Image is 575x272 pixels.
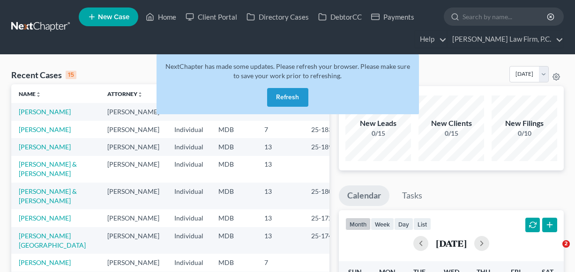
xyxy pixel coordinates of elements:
[19,125,71,133] a: [PERSON_NAME]
[492,129,557,138] div: 0/10
[181,8,242,25] a: Client Portal
[257,227,304,254] td: 13
[19,108,71,116] a: [PERSON_NAME]
[19,90,41,97] a: Nameunfold_more
[257,183,304,209] td: 13
[211,138,257,155] td: MDB
[19,232,86,249] a: [PERSON_NAME][GEOGRAPHIC_DATA]
[304,209,349,227] td: 25-17230
[100,121,167,138] td: [PERSON_NAME]
[304,227,349,254] td: 25-17425
[492,118,557,129] div: New Filings
[366,8,419,25] a: Payments
[562,240,570,248] span: 2
[11,69,76,81] div: Recent Cases
[167,156,211,183] td: Individual
[345,218,371,230] button: month
[165,62,410,80] span: NextChapter has made some updates. Please refresh your browser. Please make sure to save your wor...
[211,121,257,138] td: MDB
[19,258,71,266] a: [PERSON_NAME]
[211,209,257,227] td: MDB
[19,143,71,151] a: [PERSON_NAME]
[211,156,257,183] td: MDB
[371,218,394,230] button: week
[415,31,447,48] a: Help
[100,183,167,209] td: [PERSON_NAME]
[257,156,304,183] td: 13
[100,103,167,120] td: [PERSON_NAME]
[394,185,431,206] a: Tasks
[267,88,308,107] button: Refresh
[137,92,143,97] i: unfold_more
[304,121,349,138] td: 25-18336
[167,121,211,138] td: Individual
[98,14,129,21] span: New Case
[304,138,349,155] td: 25-18940
[167,254,211,271] td: Individual
[257,254,304,271] td: 7
[257,138,304,155] td: 13
[19,187,77,205] a: [PERSON_NAME] & [PERSON_NAME]
[418,118,484,129] div: New Clients
[167,183,211,209] td: Individual
[257,209,304,227] td: 13
[418,129,484,138] div: 0/15
[100,227,167,254] td: [PERSON_NAME]
[36,92,41,97] i: unfold_more
[141,8,181,25] a: Home
[394,218,413,230] button: day
[167,138,211,155] td: Individual
[211,227,257,254] td: MDB
[19,160,77,177] a: [PERSON_NAME] & [PERSON_NAME]
[167,227,211,254] td: Individual
[436,238,467,248] h2: [DATE]
[100,209,167,227] td: [PERSON_NAME]
[314,8,366,25] a: DebtorCC
[107,90,143,97] a: Attorneyunfold_more
[413,218,431,230] button: list
[257,121,304,138] td: 7
[100,138,167,155] td: [PERSON_NAME]
[448,31,563,48] a: [PERSON_NAME] Law Firm, P.C.
[66,71,76,79] div: 15
[339,185,389,206] a: Calendar
[19,214,71,222] a: [PERSON_NAME]
[304,183,349,209] td: 25-18087
[211,183,257,209] td: MDB
[345,118,411,129] div: New Leads
[100,156,167,183] td: [PERSON_NAME]
[463,8,548,25] input: Search by name...
[211,254,257,271] td: MDB
[242,8,314,25] a: Directory Cases
[345,129,411,138] div: 0/15
[167,209,211,227] td: Individual
[100,254,167,271] td: [PERSON_NAME]
[543,240,566,263] iframe: Intercom live chat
